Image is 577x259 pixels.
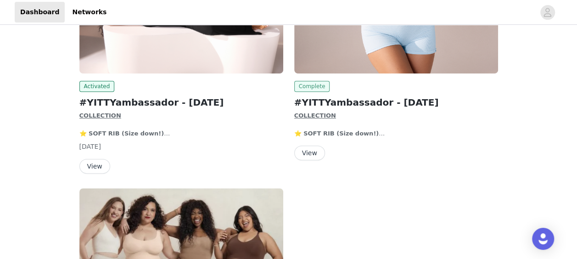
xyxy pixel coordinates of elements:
span: Complete [294,81,330,92]
div: avatar [543,5,552,20]
h2: #YITTYambassador - [DATE] [294,96,498,109]
button: View [79,159,110,174]
strong: COLLECTION [294,112,336,119]
strong: COLLECTION [79,112,121,119]
a: View [79,163,110,170]
strong: ⭐️ SOFT RIB (Size down!) [79,130,170,137]
span: Activated [79,81,115,92]
div: Open Intercom Messenger [532,228,554,250]
a: Networks [67,2,112,23]
h2: #YITTYambassador - [DATE] [79,96,283,109]
a: Dashboard [15,2,65,23]
button: View [294,146,325,160]
strong: ⭐️ SOFT RIB (Size down!) [294,130,385,137]
span: [DATE] [79,143,101,150]
a: View [294,150,325,157]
